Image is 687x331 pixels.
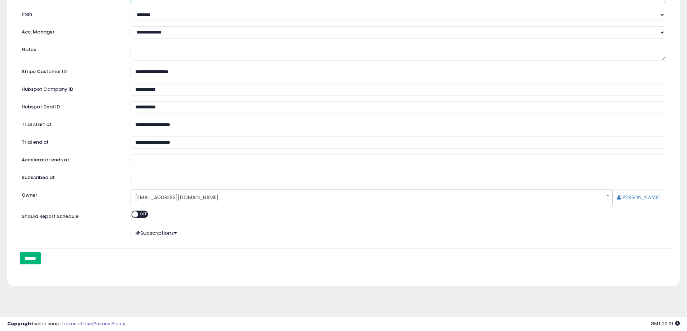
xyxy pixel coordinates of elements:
span: OFF [138,211,150,217]
label: Plan [16,9,125,18]
label: Accelerator ends at [16,154,125,164]
label: Trial start at [16,119,125,128]
a: [PERSON_NAME] [617,195,661,200]
a: Terms of Use [62,320,92,327]
label: Acc. Manager [16,26,125,36]
label: Hubspot Company ID [16,84,125,93]
label: Stripe Customer ID [16,66,125,75]
label: Hubspot Deal ID [16,101,125,111]
label: Trial end at [16,137,125,146]
div: seller snap | | [7,321,125,327]
span: 2025-09-15 22:31 GMT [651,320,680,327]
label: Subscribed at [16,172,125,181]
button: Subscriptions [131,227,181,239]
label: Should Report Schedule [22,213,79,220]
label: Owner [22,192,37,199]
label: Notes [16,44,125,53]
a: Privacy Policy [93,320,125,327]
strong: Copyright [7,320,34,327]
span: [EMAIL_ADDRESS][DOMAIN_NAME] [135,191,598,203]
